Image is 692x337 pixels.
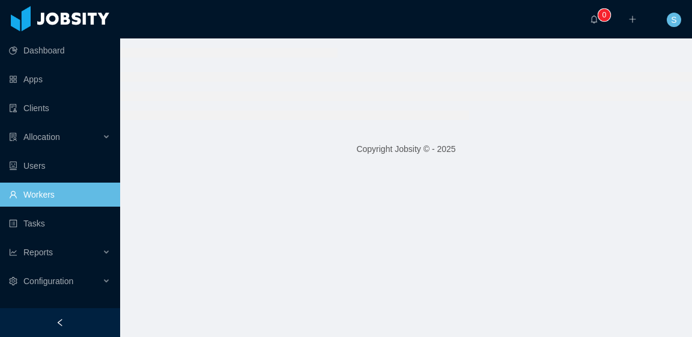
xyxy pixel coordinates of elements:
a: icon: auditClients [9,96,111,120]
i: icon: solution [9,133,17,141]
i: icon: line-chart [9,248,17,257]
i: icon: plus [628,15,637,23]
a: icon: userWorkers [9,183,111,207]
span: Allocation [23,132,60,142]
i: icon: bell [590,15,598,23]
a: icon: robotUsers [9,154,111,178]
span: Reports [23,247,53,257]
footer: Copyright Jobsity © - 2025 [120,129,692,170]
a: icon: pie-chartDashboard [9,38,111,62]
a: icon: profileTasks [9,211,111,235]
span: Configuration [23,276,73,286]
i: icon: setting [9,277,17,285]
span: S [671,13,676,27]
a: icon: appstoreApps [9,67,111,91]
sup: 0 [598,9,610,21]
